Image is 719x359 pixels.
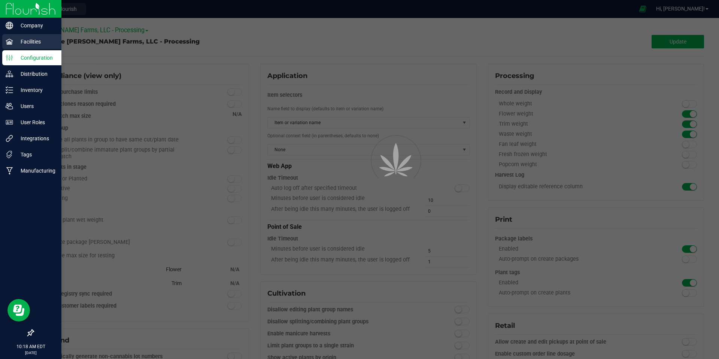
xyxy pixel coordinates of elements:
p: Manufacturing [13,166,58,175]
p: Tags [13,150,58,159]
inline-svg: Manufacturing [6,167,13,174]
inline-svg: Company [6,22,13,29]
p: 10:18 AM EDT [3,343,58,350]
p: Users [13,102,58,111]
inline-svg: Tags [6,151,13,158]
inline-svg: Users [6,102,13,110]
p: Facilities [13,37,58,46]
iframe: Resource center [7,299,30,321]
inline-svg: Configuration [6,54,13,62]
p: Integrations [13,134,58,143]
inline-svg: Distribution [6,70,13,78]
inline-svg: Facilities [6,38,13,45]
p: Distribution [13,69,58,78]
inline-svg: Integrations [6,135,13,142]
inline-svg: Inventory [6,86,13,94]
p: User Roles [13,118,58,127]
inline-svg: User Roles [6,119,13,126]
p: [DATE] [3,350,58,356]
p: Configuration [13,53,58,62]
p: Company [13,21,58,30]
p: Inventory [13,86,58,95]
